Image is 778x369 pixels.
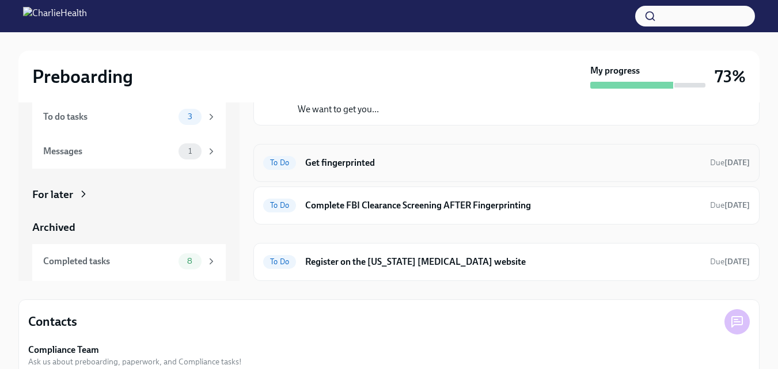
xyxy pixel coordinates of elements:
h4: Contacts [28,313,77,330]
span: Due [710,200,750,210]
strong: [DATE] [724,158,750,168]
a: Completed tasks8 [32,244,226,279]
span: Due [710,158,750,168]
span: September 4th, 2025 07:00 [710,157,750,168]
span: August 31st, 2025 07:00 [710,256,750,267]
a: To DoGet fingerprintedDue[DATE] [263,154,750,172]
a: Messages1 [32,134,226,169]
a: To DoComplete FBI Clearance Screening AFTER FingerprintingDue[DATE] [263,196,750,215]
a: Archived [32,220,226,235]
img: CharlieHealth [23,7,87,25]
span: To Do [263,158,296,167]
span: Ask us about preboarding, paperwork, and Compliance tasks! [28,356,242,367]
h6: Register on the [US_STATE] [MEDICAL_DATA] website [305,256,701,268]
a: To do tasks3 [32,100,226,134]
a: To DoRegister on the [US_STATE] [MEDICAL_DATA] websiteDue[DATE] [263,253,750,271]
div: For later [32,187,73,202]
div: Completed tasks [43,255,174,268]
a: For later [32,187,226,202]
span: To Do [263,201,296,210]
h6: Get fingerprinted [305,157,701,169]
span: 3 [181,112,199,121]
strong: [DATE] [724,257,750,267]
span: 1 [181,147,199,155]
strong: [DATE] [724,200,750,210]
h3: 73% [715,66,746,87]
span: To Do [263,257,296,266]
h6: Complete FBI Clearance Screening AFTER Fingerprinting [305,199,701,212]
strong: Compliance Team [28,344,99,356]
span: September 7th, 2025 07:00 [710,200,750,211]
div: Messages [43,145,174,158]
div: To do tasks [43,111,174,123]
span: Due [710,257,750,267]
p: We want to get you... [298,103,678,116]
span: 8 [180,257,199,265]
strong: My progress [590,64,640,77]
h2: Preboarding [32,65,133,88]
